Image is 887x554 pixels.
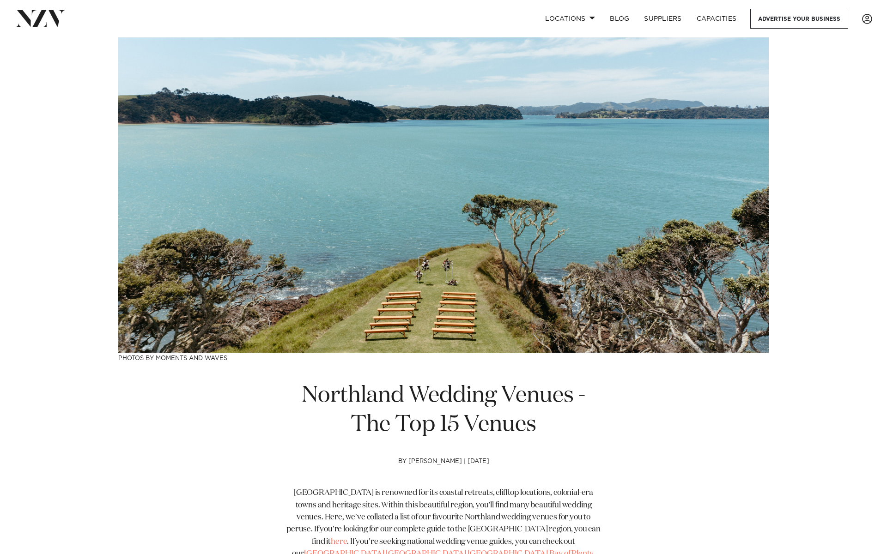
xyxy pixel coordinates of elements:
a: Locations [538,9,602,29]
a: BLOG [602,9,637,29]
a: SUPPLIERS [637,9,689,29]
a: Capacities [689,9,744,29]
h3: Photos by Moments and Waves [118,353,769,362]
span: [GEOGRAPHIC_DATA] is renowned for its coastal retreats, clifftop locations, colonial-era towns an... [286,489,601,545]
h1: Northland Wedding Venues - The Top 15 Venues [286,381,601,440]
a: here [331,538,347,546]
img: nzv-logo.png [15,10,65,27]
a: Advertise your business [750,9,848,29]
h4: by [PERSON_NAME] | [DATE] [286,458,601,488]
img: Northland Wedding Venues - The Top 15 Venues [118,37,769,353]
